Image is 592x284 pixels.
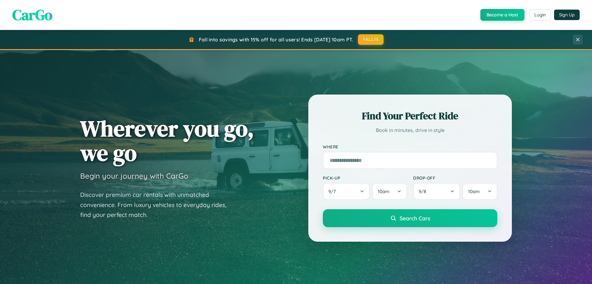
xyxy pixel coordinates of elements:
[372,183,407,200] button: 10am
[80,171,188,180] h3: Begin your journey with CarGo
[80,116,254,165] h1: Wherever you go, we go
[323,144,497,149] label: Where
[378,189,389,194] span: 10am
[413,175,497,180] label: Drop-off
[554,10,580,20] button: Sign Up
[468,189,480,194] span: 10am
[80,190,234,220] p: Discover premium car rentals with unmatched convenience. From luxury vehicles to everyday rides, ...
[529,9,551,20] button: Login
[480,9,524,21] button: Become a Host
[328,189,339,194] span: 9 / 7
[323,126,497,135] p: Book in minutes, drive in style
[419,189,429,194] span: 9 / 8
[323,209,497,227] button: Search Cars
[199,36,353,43] span: Fall into savings with 15% off for all users! Ends [DATE] 10am PT.
[323,175,407,180] label: Pick-up
[413,183,460,200] button: 9/8
[12,5,52,25] span: CarGo
[400,215,430,222] span: Search Cars
[462,183,497,200] button: 10am
[323,109,497,123] h2: Find Your Perfect Ride
[323,183,370,200] button: 9/7
[358,34,384,45] button: FALL15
